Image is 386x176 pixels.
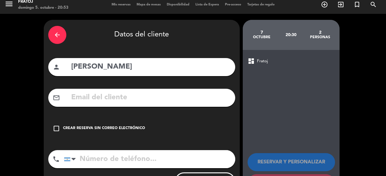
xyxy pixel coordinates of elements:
[53,94,60,101] i: mail_outline
[164,3,192,6] span: Disponibilidad
[64,150,235,168] input: Número de teléfono...
[247,35,277,40] div: octubre
[109,3,134,6] span: Mis reservas
[337,1,344,8] i: exit_to_app
[257,58,268,65] span: Fratoj
[222,3,244,6] span: Pre-acceso
[353,1,361,8] i: turned_in_not
[53,125,60,132] i: check_box_outline_blank
[52,156,60,163] i: phone
[305,35,335,40] div: personas
[71,61,231,73] input: Nombre del cliente
[63,125,145,131] div: Crear reserva sin correo electrónico
[53,63,60,71] i: person
[134,3,164,6] span: Mapa de mesas
[276,24,305,45] div: 20:30
[321,1,328,8] i: add_circle_outline
[305,30,335,35] div: 2
[71,91,231,104] input: Email del cliente
[248,153,335,171] button: RESERVAR Y PERSONALIZAR
[244,3,278,6] span: Tarjetas de regalo
[192,3,222,6] span: Lista de Espera
[248,57,255,65] span: dashboard
[48,24,235,45] div: Datos del cliente
[64,150,78,168] div: Argentina: +54
[247,30,277,35] div: 7
[370,1,377,8] i: search
[18,5,68,11] div: domingo 5. octubre - 20:53
[54,31,61,39] i: arrow_back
